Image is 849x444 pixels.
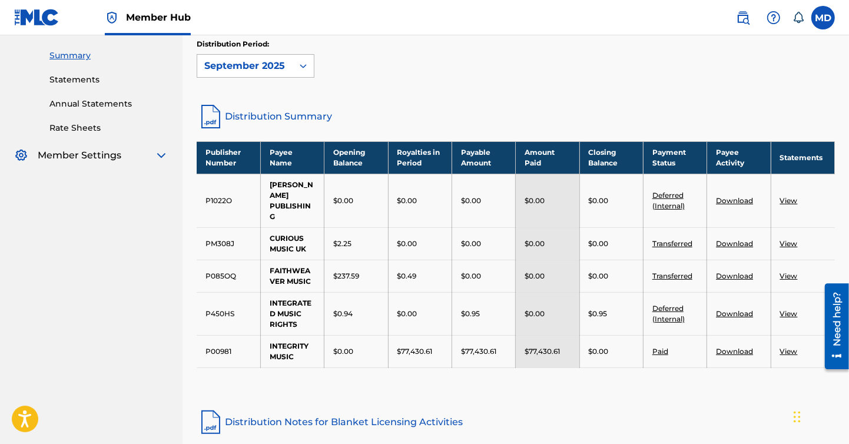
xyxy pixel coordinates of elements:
a: Distribution Summary [197,102,835,131]
td: PM308J [197,227,260,260]
p: $0.00 [397,309,417,319]
p: $0.00 [397,238,417,249]
a: Summary [49,49,168,62]
td: P00981 [197,335,260,367]
img: Top Rightsholder [105,11,119,25]
a: View [780,196,798,205]
th: Amount Paid [516,141,579,174]
th: Statements [771,141,834,174]
p: $77,430.61 [461,346,496,357]
p: Distribution Period: [197,39,314,49]
a: View [780,309,798,318]
th: Payable Amount [452,141,515,174]
p: $0.00 [333,346,353,357]
p: $0.00 [589,346,609,357]
td: P085OQ [197,260,260,292]
p: $237.59 [333,271,359,281]
a: Download [716,347,753,356]
th: Payee Name [260,141,324,174]
iframe: Resource Center [816,279,849,374]
td: CURIOUS MUSIC UK [260,227,324,260]
p: $0.00 [461,196,481,206]
th: Payment Status [643,141,707,174]
p: $0.00 [333,196,353,206]
a: View [780,271,798,280]
a: Public Search [731,6,755,29]
p: $77,430.61 [525,346,560,357]
p: $0.00 [525,196,545,206]
td: P1022O [197,174,260,227]
div: Help [762,6,785,29]
th: Payee Activity [707,141,771,174]
a: Annual Statements [49,98,168,110]
a: Distribution Notes for Blanket Licensing Activities [197,408,835,436]
a: Transferred [652,239,692,248]
a: Rate Sheets [49,122,168,134]
img: expand [154,148,168,163]
a: Download [716,196,753,205]
p: $2.25 [333,238,351,249]
a: View [780,239,798,248]
th: Closing Balance [579,141,643,174]
p: $0.00 [525,271,545,281]
a: Download [716,239,753,248]
iframe: Chat Widget [790,387,849,444]
a: Download [716,309,753,318]
img: search [736,11,750,25]
p: $0.00 [589,271,609,281]
td: INTEGRATED MUSIC RIGHTS [260,292,324,335]
td: INTEGRITY MUSIC [260,335,324,367]
p: $0.00 [525,309,545,319]
p: $0.95 [461,309,480,319]
p: $0.00 [461,238,481,249]
a: Paid [652,347,668,356]
a: Deferred (Internal) [652,304,685,323]
p: $0.95 [589,309,608,319]
th: Publisher Number [197,141,260,174]
th: Royalties in Period [388,141,452,174]
img: MLC Logo [14,9,59,26]
a: Deferred (Internal) [652,191,685,210]
img: pdf [197,408,225,436]
div: Notifications [792,12,804,24]
img: help [767,11,781,25]
td: P450HS [197,292,260,335]
div: User Menu [811,6,835,29]
p: $0.00 [525,238,545,249]
th: Opening Balance [324,141,388,174]
a: View [780,347,798,356]
img: Member Settings [14,148,28,163]
div: Drag [794,399,801,435]
p: $0.00 [461,271,481,281]
td: FAITHWEAVER MUSIC [260,260,324,292]
a: Transferred [652,271,692,280]
p: $0.94 [333,309,353,319]
img: distribution-summary-pdf [197,102,225,131]
span: Member Hub [126,11,191,24]
p: $0.00 [589,196,609,206]
td: [PERSON_NAME] PUBLISHING [260,174,324,227]
a: Download [716,271,753,280]
span: Member Settings [38,148,121,163]
div: September 2025 [204,59,286,73]
p: $0.00 [589,238,609,249]
p: $0.00 [397,196,417,206]
p: $0.49 [397,271,417,281]
p: $77,430.61 [397,346,433,357]
a: Statements [49,74,168,86]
